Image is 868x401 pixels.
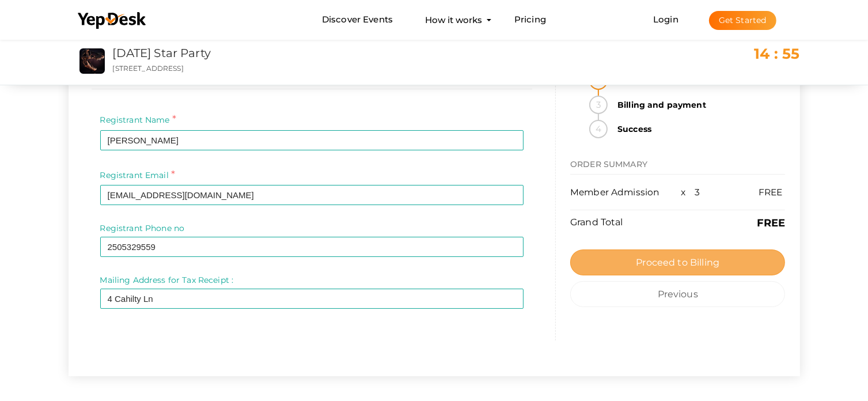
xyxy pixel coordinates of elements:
span: Member Admission [570,187,659,198]
span: x 3 [681,187,700,198]
a: Discover Events [322,9,393,31]
span: Proceed to Billing [636,257,719,268]
strong: Billing and payment [611,96,785,114]
a: Login [653,14,679,25]
button: Get Started [709,11,776,30]
b: FREE [757,217,786,229]
img: LQJ91ALS_small.png [79,48,105,74]
input: Enter registrant name here. [100,130,524,150]
button: Proceed to Billing [570,249,785,275]
label: Mailing Address for Tax Receipt : [100,274,234,286]
label: Grand Total [570,216,623,229]
span: Registrant Name [100,115,170,125]
span: 14 : 55 [755,45,800,62]
button: How it works [422,9,486,31]
input: Please enter your mobile number [100,237,524,257]
span: ORDER SUMMARY [570,159,647,169]
strong: Success [611,120,785,138]
span: Registrant Email [100,170,169,180]
span: FREE [759,187,783,198]
span: Registrant Phone no [100,223,185,233]
a: Pricing [514,9,546,31]
p: [STREET_ADDRESS] [113,63,547,73]
a: [DATE] Star Party [113,46,211,60]
button: Previous [570,281,785,307]
input: Enter registrant email here. [100,185,524,205]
